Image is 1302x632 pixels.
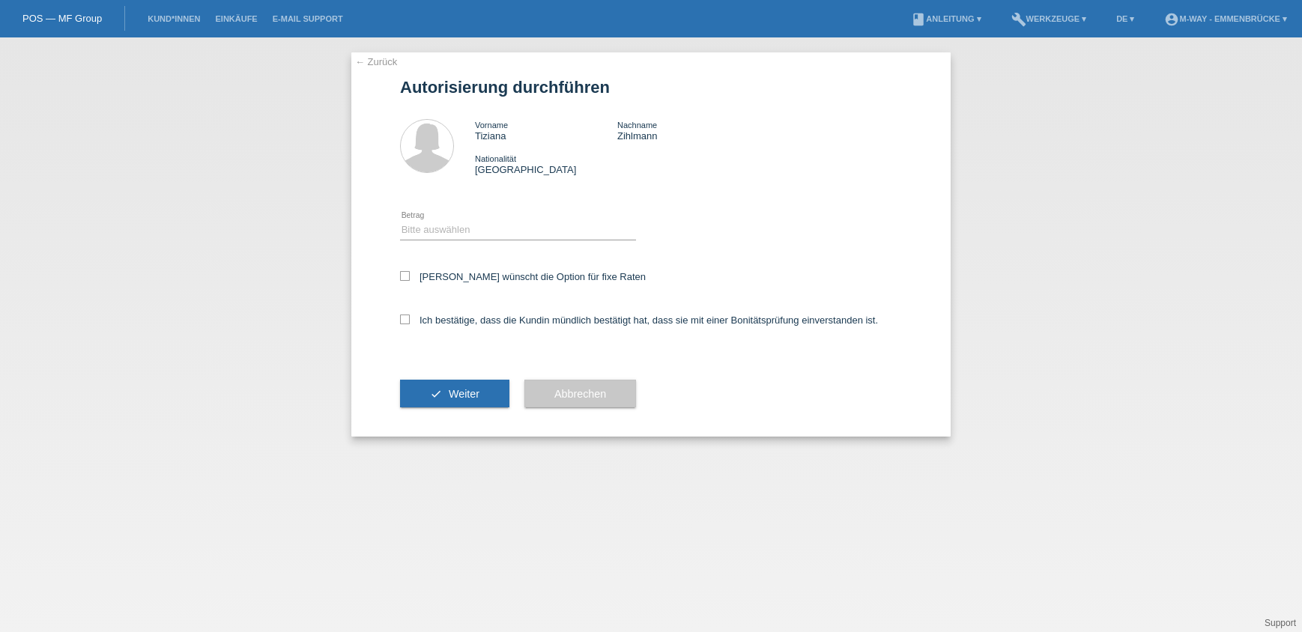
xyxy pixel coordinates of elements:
a: Kund*innen [140,14,208,23]
span: Nationalität [475,154,516,163]
a: Support [1265,618,1296,628]
button: check Weiter [400,380,509,408]
div: Zihlmann [617,119,760,142]
label: [PERSON_NAME] wünscht die Option für fixe Raten [400,271,646,282]
h1: Autorisierung durchführen [400,78,902,97]
label: Ich bestätige, dass die Kundin mündlich bestätigt hat, dass sie mit einer Bonitätsprüfung einvers... [400,315,878,326]
button: Abbrechen [524,380,636,408]
a: ← Zurück [355,56,397,67]
i: build [1011,12,1026,27]
span: Vorname [475,121,508,130]
i: check [430,388,442,400]
div: [GEOGRAPHIC_DATA] [475,153,617,175]
a: DE ▾ [1109,14,1142,23]
a: Einkäufe [208,14,264,23]
a: buildWerkzeuge ▾ [1004,14,1094,23]
a: account_circlem-way - Emmenbrücke ▾ [1157,14,1295,23]
span: Abbrechen [554,388,606,400]
a: POS — MF Group [22,13,102,24]
a: bookAnleitung ▾ [903,14,988,23]
i: account_circle [1164,12,1179,27]
div: Tiziana [475,119,617,142]
span: Weiter [449,388,479,400]
i: book [911,12,926,27]
a: E-Mail Support [265,14,351,23]
span: Nachname [617,121,657,130]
